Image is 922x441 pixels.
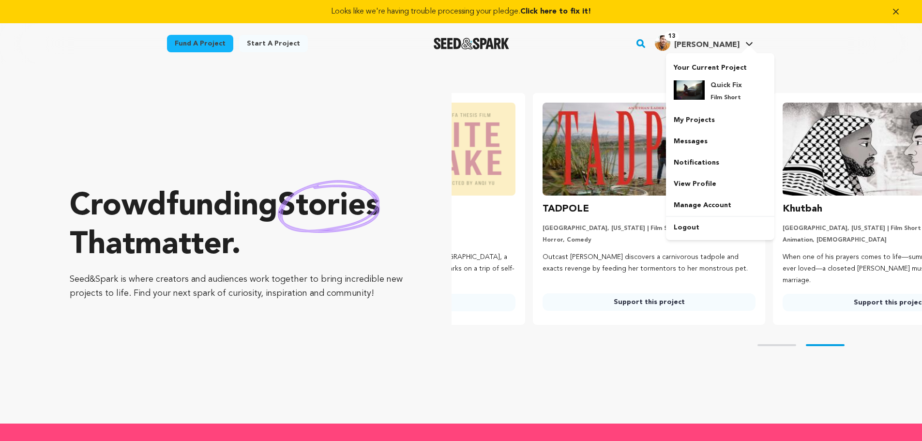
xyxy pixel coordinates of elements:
a: Looks like we're having trouble processing your pledge.Click here to fix it! [12,6,910,17]
img: TADPOLE image [543,103,756,196]
p: Crowdfunding that . [70,187,413,265]
p: Your Current Project [674,59,767,73]
img: hand sketched image [278,180,380,233]
h3: TADPOLE [543,201,589,217]
span: Click here to fix it! [520,8,591,15]
a: Seed&Spark Homepage [434,38,510,49]
a: Start a project [239,35,308,52]
a: View Profile [666,173,774,195]
a: My Projects [666,109,774,131]
span: matter [135,230,231,261]
a: Fund a project [167,35,233,52]
span: 13 [665,31,679,41]
p: Film Short [710,94,745,102]
a: William S.'s Profile [653,33,755,51]
a: Manage Account [666,195,774,216]
span: William S.'s Profile [653,33,755,54]
a: Logout [666,217,774,238]
img: 5ea2e9dbb329f58a.jpg [674,80,705,100]
h4: Quick Fix [710,80,745,90]
p: [GEOGRAPHIC_DATA], [US_STATE] | Film Short [543,225,756,232]
a: Notifications [666,152,774,173]
a: Messages [666,131,774,152]
p: Horror, Comedy [543,236,756,244]
h3: Khutbah [783,201,822,217]
a: Your Current Project Quick Fix Film Short [674,59,767,109]
p: Outcast [PERSON_NAME] discovers a carnivorous tadpole and exacts revenge by feeding her tormentor... [543,252,756,275]
div: William S.'s Profile [655,35,740,51]
p: Seed&Spark is where creators and audiences work together to bring incredible new projects to life... [70,273,413,301]
img: b71abb0409595c43.jpg [655,35,670,51]
img: Seed&Spark Logo Dark Mode [434,38,510,49]
span: [PERSON_NAME] [674,41,740,49]
a: Support this project [543,293,756,311]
